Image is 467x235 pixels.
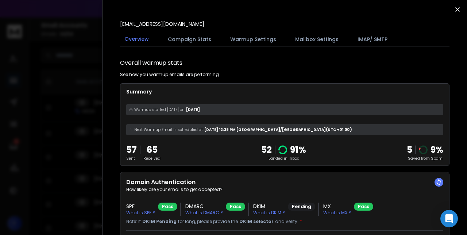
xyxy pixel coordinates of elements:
[323,203,351,210] h3: MX
[354,203,373,211] div: Pass
[407,144,412,156] strong: 5
[143,156,161,161] p: Received
[253,203,285,210] h3: DKIM
[226,31,281,47] button: Warmup Settings
[134,107,185,112] span: Warmup started [DATE] on
[431,144,443,156] p: 9 %
[288,203,315,211] div: Pending
[291,31,343,47] button: Mailbox Settings
[120,59,182,67] h1: Overall warmup stats
[126,144,137,156] p: 57
[239,219,274,224] span: DKIM selector
[126,88,443,95] p: Summary
[253,210,285,216] p: What is DKIM ?
[120,72,219,77] p: See how you warmup emails are performing
[134,127,203,132] span: Next Warmup Email is scheduled at
[185,203,223,210] h3: DMARC
[126,156,137,161] p: Sent
[261,156,306,161] p: Landed in Inbox
[353,31,392,47] button: IMAP/ SMTP
[143,144,161,156] p: 65
[126,219,443,224] p: Note: If for long, please provide the and verify.
[185,210,223,216] p: What is DMARC ?
[323,210,351,216] p: What is MX ?
[158,203,177,211] div: Pass
[290,144,306,156] p: 91 %
[226,203,245,211] div: Pass
[120,31,153,48] button: Overview
[440,210,458,227] div: Open Intercom Messenger
[261,144,272,156] p: 52
[163,31,216,47] button: Campaign Stats
[142,219,177,224] span: DKIM Pending
[120,20,204,28] p: [EMAIL_ADDRESS][DOMAIN_NAME]
[126,104,443,115] div: [DATE]
[407,156,443,161] p: Saved from Spam
[126,210,155,216] p: What is SPF ?
[126,187,443,192] p: How likely are your emails to get accepted?
[126,203,155,210] h3: SPF
[126,124,443,135] div: [DATE] 12:39 PM [GEOGRAPHIC_DATA]/[GEOGRAPHIC_DATA] (UTC +01:00 )
[126,178,443,187] h2: Domain Authentication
